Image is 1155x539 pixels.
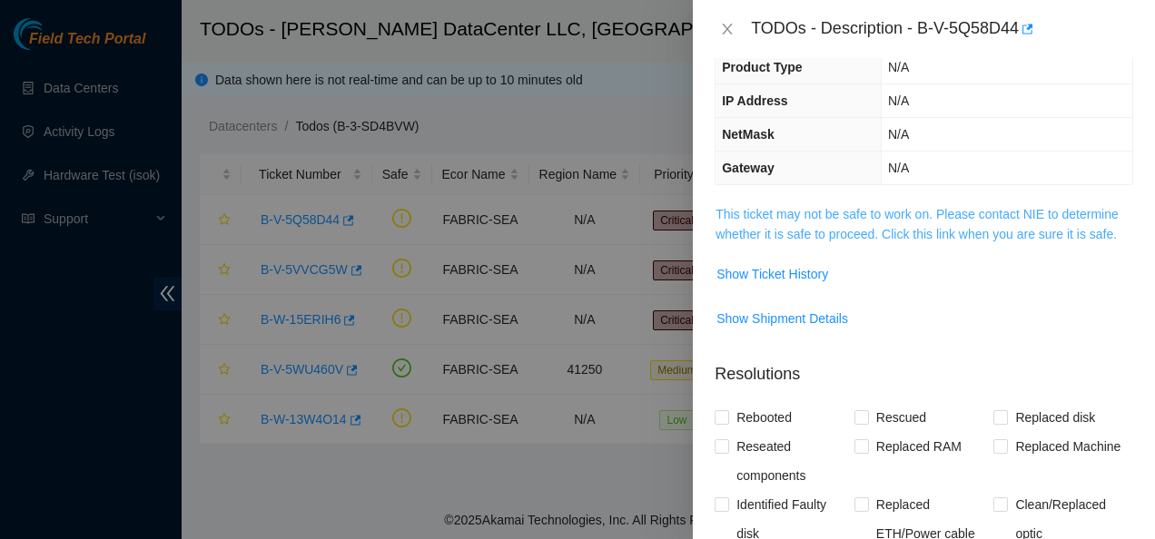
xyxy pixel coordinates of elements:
[715,21,740,38] button: Close
[716,304,849,333] button: Show Shipment Details
[716,264,828,284] span: Show Ticket History
[888,93,909,108] span: N/A
[716,260,829,289] button: Show Ticket History
[722,93,787,108] span: IP Address
[888,60,909,74] span: N/A
[888,161,909,175] span: N/A
[722,127,775,142] span: NetMask
[869,403,933,432] span: Rescued
[751,15,1133,44] div: TODOs - Description - B-V-5Q58D44
[720,22,735,36] span: close
[729,403,799,432] span: Rebooted
[722,161,775,175] span: Gateway
[729,432,854,490] span: Reseated components
[1008,432,1128,461] span: Replaced Machine
[716,207,1119,241] a: This ticket may not be safe to work on. Please contact NIE to determine whether it is safe to pro...
[722,60,802,74] span: Product Type
[716,309,848,328] span: Show Shipment Details
[1008,403,1102,432] span: Replaced disk
[888,127,909,142] span: N/A
[715,348,1133,387] p: Resolutions
[869,432,969,461] span: Replaced RAM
